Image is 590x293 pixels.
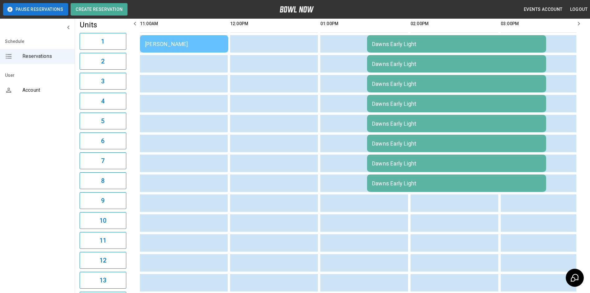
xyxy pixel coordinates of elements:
[372,61,541,67] div: Dawns Early Light
[80,152,126,169] button: 7
[521,4,565,15] button: Events Account
[80,133,126,149] button: 6
[145,41,223,47] div: [PERSON_NAME]
[100,275,106,285] h6: 13
[80,232,126,249] button: 11
[372,160,541,167] div: Dawns Early Light
[100,216,106,226] h6: 10
[101,136,105,146] h6: 6
[80,73,126,90] button: 3
[372,81,541,87] div: Dawns Early Light
[80,272,126,289] button: 13
[568,4,590,15] button: Logout
[101,176,105,186] h6: 8
[80,172,126,189] button: 8
[372,180,541,187] div: Dawns Early Light
[100,255,106,265] h6: 12
[101,116,105,126] h6: 5
[372,41,541,47] div: Dawns Early Light
[22,53,70,60] span: Reservations
[101,156,105,166] h6: 7
[372,100,541,107] div: Dawns Early Light
[101,76,105,86] h6: 3
[80,20,126,30] h5: Units
[101,56,105,66] h6: 2
[101,36,105,46] h6: 1
[140,15,228,33] th: 11:00AM
[80,252,126,269] button: 12
[80,33,126,50] button: 1
[101,96,105,106] h6: 4
[80,113,126,129] button: 5
[80,93,126,109] button: 4
[100,235,106,245] h6: 11
[71,3,128,16] button: Create Reservation
[3,3,68,16] button: Pause Reservations
[80,212,126,229] button: 10
[230,15,318,33] th: 12:00PM
[80,53,126,70] button: 2
[280,6,314,12] img: logo
[80,192,126,209] button: 9
[372,120,541,127] div: Dawns Early Light
[101,196,105,206] h6: 9
[22,86,70,94] span: Account
[372,140,541,147] div: Dawns Early Light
